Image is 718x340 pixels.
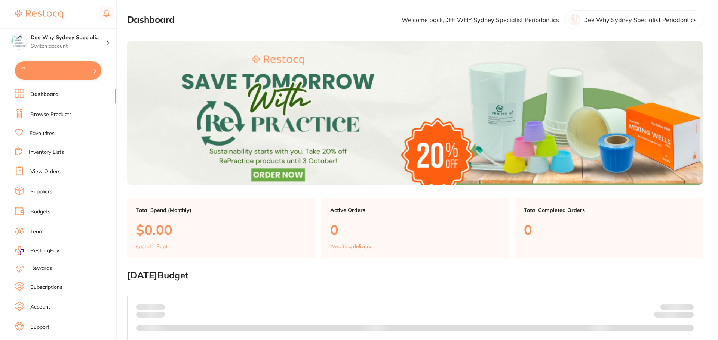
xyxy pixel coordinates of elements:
[524,207,694,213] p: Total Completed Orders
[30,91,59,98] a: Dashboard
[30,247,59,255] span: RestocqPay
[136,304,165,310] p: Spent:
[30,188,52,196] a: Suppliers
[15,10,63,19] img: Restocq Logo
[152,304,165,311] strong: $0.00
[681,313,694,319] strong: $0.00
[679,304,694,311] strong: $NaN
[654,310,694,319] p: Remaining:
[31,43,106,50] p: Switch account
[330,243,371,249] p: Awaiting delivery
[127,270,703,281] h2: [DATE] Budget
[30,208,50,216] a: Budgets
[127,41,703,185] img: Dashboard
[30,168,61,175] a: View Orders
[660,304,694,310] p: Budget:
[330,207,500,213] p: Active Orders
[29,149,64,156] a: Inventory Lists
[30,324,49,331] a: Support
[330,222,500,237] p: 0
[30,130,55,137] a: Favourites
[12,34,27,49] img: Dee Why Sydney Specialist Periodontics
[515,198,703,259] a: Total Completed Orders0
[31,34,106,41] h4: Dee Why Sydney Specialist Periodontics
[583,16,697,23] p: Dee Why Sydney Specialist Periodontics
[127,198,315,259] a: Total Spend (Monthly)$0.00spend inSept
[30,111,72,118] a: Browse Products
[524,222,694,237] p: 0
[136,310,165,319] p: month
[15,246,59,255] a: RestocqPay
[136,222,306,237] p: $0.00
[127,15,175,25] h2: Dashboard
[15,246,24,255] img: RestocqPay
[402,16,559,23] p: Welcome back, DEE WHY Sydney Specialist Periodontics
[321,198,509,259] a: Active Orders0Awaiting delivery
[136,243,168,249] p: spend in Sept
[30,228,43,235] a: Team
[30,265,52,272] a: Rewards
[15,6,63,23] a: Restocq Logo
[136,207,306,213] p: Total Spend (Monthly)
[30,284,62,291] a: Subscriptions
[30,303,50,311] a: Account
